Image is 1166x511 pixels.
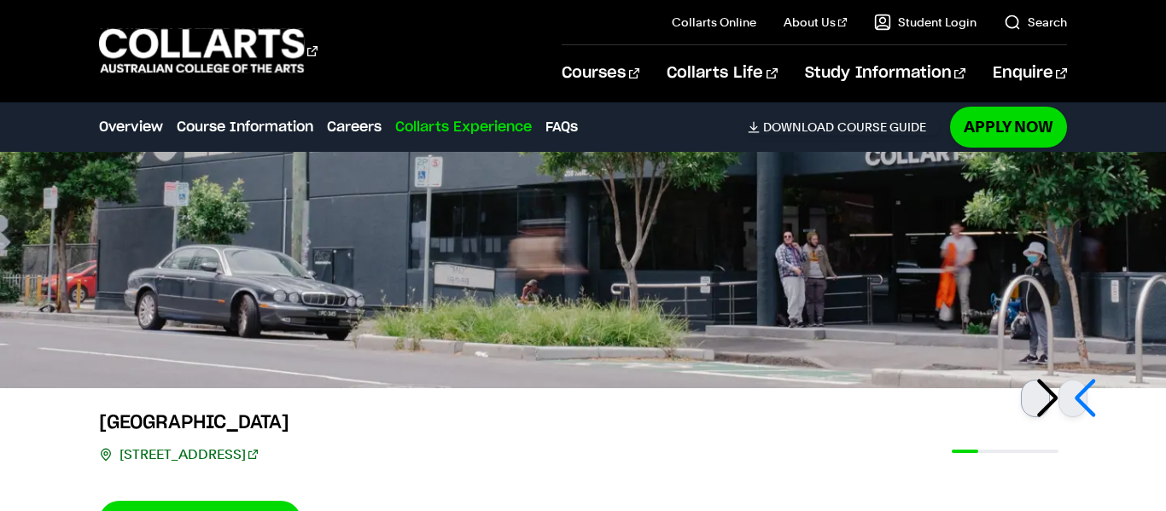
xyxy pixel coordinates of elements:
[784,14,847,31] a: About Us
[805,45,965,102] a: Study Information
[545,117,578,137] a: FAQs
[177,117,313,137] a: Course Information
[395,117,532,137] a: Collarts Experience
[99,117,163,137] a: Overview
[99,26,318,75] div: Go to homepage
[950,107,1067,147] a: Apply Now
[667,45,777,102] a: Collarts Life
[327,117,382,137] a: Careers
[763,119,834,135] span: Download
[99,409,301,436] h3: [GEOGRAPHIC_DATA]
[120,443,258,467] a: [STREET_ADDRESS]
[748,119,940,135] a: DownloadCourse Guide
[672,14,756,31] a: Collarts Online
[562,45,639,102] a: Courses
[993,45,1067,102] a: Enquire
[1004,14,1067,31] a: Search
[874,14,977,31] a: Student Login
